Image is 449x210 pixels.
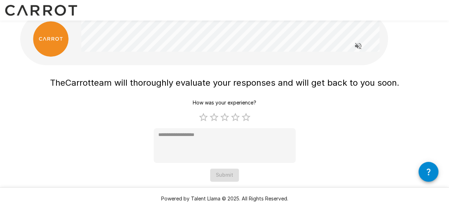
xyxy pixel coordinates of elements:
button: Read questions aloud [351,39,365,53]
span: Carrot [65,78,91,88]
p: Powered by Talent Llama © 2025. All Rights Reserved. [9,195,440,202]
p: How was your experience? [193,99,256,106]
img: carrot_logo.png [33,21,69,57]
span: The [50,78,65,88]
span: team will thoroughly evaluate your responses and will get back to you soon. [91,78,399,88]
